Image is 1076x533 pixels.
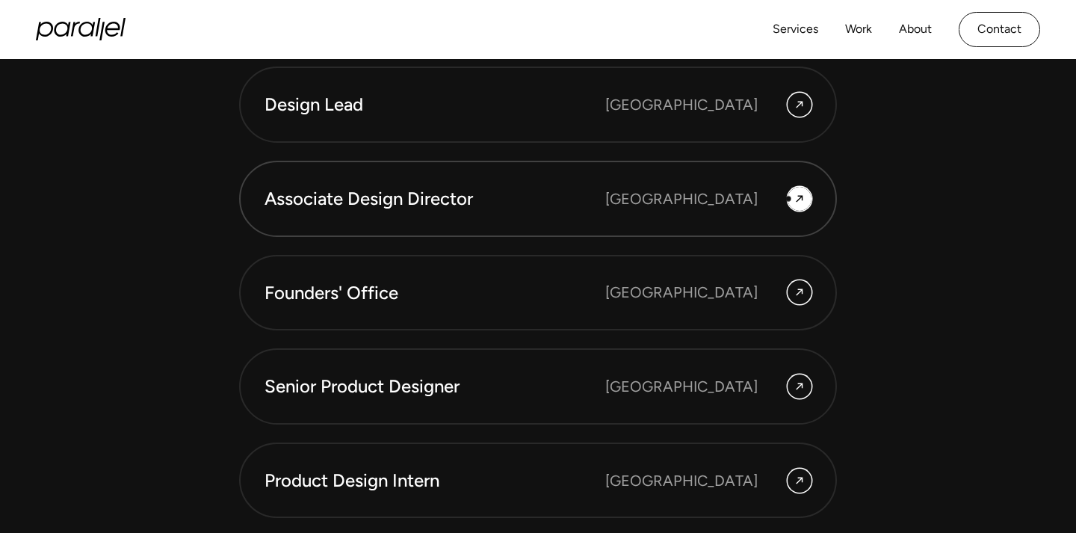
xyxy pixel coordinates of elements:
a: About [899,19,932,40]
div: Senior Product Designer [265,374,605,399]
div: [GEOGRAPHIC_DATA] [605,469,758,492]
a: Design Lead [GEOGRAPHIC_DATA] [239,67,837,143]
div: [GEOGRAPHIC_DATA] [605,188,758,210]
a: Associate Design Director [GEOGRAPHIC_DATA] [239,161,837,237]
a: Product Design Intern [GEOGRAPHIC_DATA] [239,443,837,519]
div: [GEOGRAPHIC_DATA] [605,375,758,398]
a: Work [845,19,872,40]
div: Associate Design Director [265,186,605,212]
a: Founders' Office [GEOGRAPHIC_DATA] [239,255,837,331]
div: Founders' Office [265,280,605,306]
div: [GEOGRAPHIC_DATA] [605,93,758,116]
a: Senior Product Designer [GEOGRAPHIC_DATA] [239,348,837,425]
div: Design Lead [265,92,605,117]
a: Contact [959,12,1040,47]
div: [GEOGRAPHIC_DATA] [605,281,758,304]
a: Services [773,19,818,40]
div: Product Design Intern [265,468,605,493]
a: home [36,18,126,40]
